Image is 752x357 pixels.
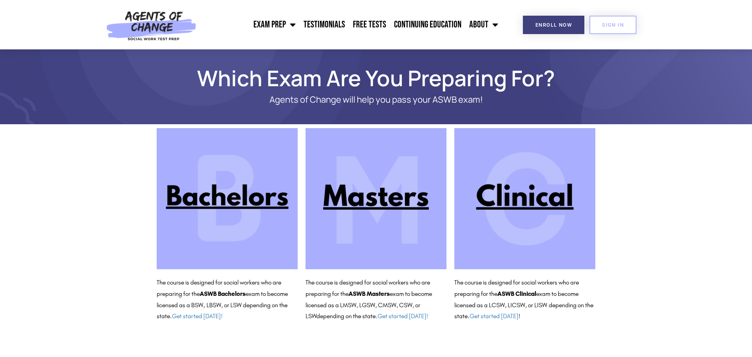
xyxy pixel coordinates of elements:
[535,22,572,27] span: Enroll Now
[470,312,519,320] a: Get started [DATE]
[349,290,390,297] b: ASWB Masters
[468,312,520,320] span: . !
[316,312,428,320] span: depending on the state.
[172,312,222,320] a: Get started [DATE]!
[454,277,595,322] p: The course is designed for social workers who are preparing for the exam to become licensed as a ...
[497,290,536,297] b: ASWB Clinical
[300,15,349,34] a: Testimonials
[249,15,300,34] a: Exam Prep
[184,95,568,105] p: Agents of Change will help you pass your ASWB exam!
[589,16,636,34] a: SIGN IN
[153,69,599,87] h1: Which Exam Are You Preparing For?
[602,22,624,27] span: SIGN IN
[390,15,465,34] a: Continuing Education
[200,290,246,297] b: ASWB Bachelors
[465,15,502,34] a: About
[378,312,428,320] a: Get started [DATE]!
[305,277,446,322] p: The course is designed for social workers who are preparing for the exam to become licensed as a ...
[349,15,390,34] a: Free Tests
[157,277,298,322] p: The course is designed for social workers who are preparing for the exam to become licensed as a ...
[523,16,584,34] a: Enroll Now
[201,15,502,34] nav: Menu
